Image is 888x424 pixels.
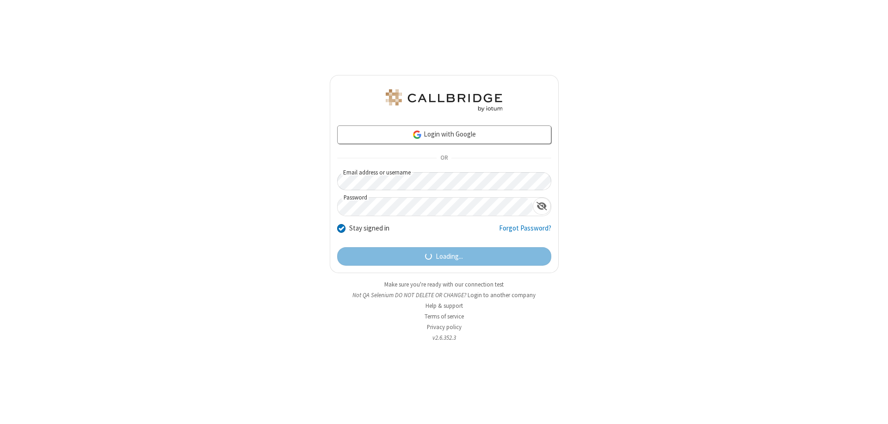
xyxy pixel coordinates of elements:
button: Login to another company [468,291,536,299]
a: Make sure you're ready with our connection test [384,281,504,288]
label: Stay signed in [349,223,389,234]
button: Loading... [337,247,551,266]
span: OR [437,152,451,165]
iframe: Chat [865,400,881,418]
li: Not QA Selenium DO NOT DELETE OR CHANGE? [330,291,559,299]
a: Login with Google [337,125,551,144]
a: Terms of service [425,312,464,320]
a: Privacy policy [427,323,462,331]
a: Forgot Password? [499,223,551,241]
li: v2.6.352.3 [330,333,559,342]
img: QA Selenium DO NOT DELETE OR CHANGE [384,89,504,112]
a: Help & support [425,302,463,310]
img: google-icon.png [412,130,422,140]
input: Password [338,198,533,216]
span: Loading... [436,251,463,262]
input: Email address or username [337,172,551,190]
div: Show password [533,198,551,215]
